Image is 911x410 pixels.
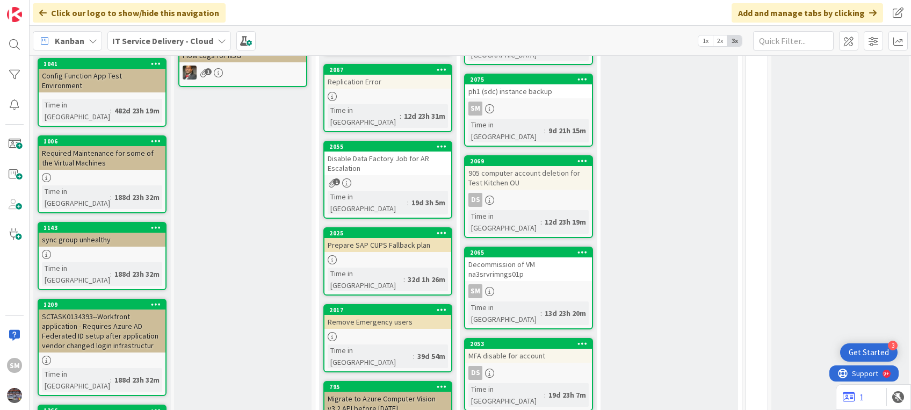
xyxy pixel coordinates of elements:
div: Time in [GEOGRAPHIC_DATA] [328,104,400,128]
span: : [403,274,405,285]
div: SM [468,102,482,116]
span: : [400,110,401,122]
span: 1 [333,178,340,185]
div: 188d 23h 32m [112,268,162,280]
div: Click our logo to show/hide this navigation [33,3,226,23]
div: 2017 [324,305,451,315]
div: Get Started [849,347,889,358]
div: 2055Disable Data Factory Job for AR Escalation [324,142,451,175]
div: 188d 23h 32m [112,374,162,386]
div: 3 [888,341,898,350]
div: 19d 3h 5m [409,197,448,208]
div: 2053 [470,340,592,348]
div: 2065Decommission of VM na3srvrimngs01p [465,248,592,281]
span: 3x [727,35,742,46]
div: 1143 [44,224,165,232]
span: : [544,389,546,401]
div: 2069 [465,156,592,166]
div: 2067 [329,66,451,74]
div: 9d 21h 15m [546,125,589,136]
img: DP [183,66,197,80]
div: 2069 [470,157,592,165]
div: Time in [GEOGRAPHIC_DATA] [42,185,110,209]
div: 1143sync group unhealthy [39,223,165,247]
div: DS [465,366,592,380]
div: 1209 [39,300,165,310]
div: Disable Data Factory Job for AR Escalation [324,152,451,175]
div: Decommission of VM na3srvrimngs01p [465,257,592,281]
div: 1209 [44,301,165,308]
div: 12d 23h 19m [542,216,589,228]
span: : [407,197,409,208]
span: 2x [713,35,727,46]
div: 1041 [44,60,165,68]
div: 1041Config Function App Test Environment [39,59,165,92]
div: 2025 [329,229,451,237]
div: SCTASK0134393--Workfront application - Requires Azure AD Federated ID setup after application ven... [39,310,165,353]
span: : [540,216,542,228]
span: : [413,350,415,362]
div: Prepare SAP CUPS Fallback plan [324,238,451,252]
div: 482d 23h 19m [112,105,162,117]
div: 2025 [324,228,451,238]
div: 2075ph1 (sdc) instance backup [465,75,592,98]
div: SM [465,284,592,298]
div: DP [179,66,306,80]
div: 1209SCTASK0134393--Workfront application - Requires Azure AD Federated ID setup after application... [39,300,165,353]
div: 905 computer account deletion for Test Kitchen OU [465,166,592,190]
span: 1 [205,68,212,75]
div: Time in [GEOGRAPHIC_DATA] [42,262,110,286]
div: 2055 [324,142,451,152]
div: 795 [324,382,451,392]
div: 2025Prepare SAP CUPS Fallback plan [324,228,451,252]
div: 2055 [329,143,451,150]
div: 1006 [44,138,165,145]
div: SM [7,358,22,373]
div: Time in [GEOGRAPHIC_DATA] [468,119,544,142]
div: 1041 [39,59,165,69]
div: Time in [GEOGRAPHIC_DATA] [468,383,544,407]
div: Required Maintenance for some of the Virtual Machines [39,146,165,170]
div: 2075 [470,76,592,83]
div: Add and manage tabs by clicking [732,3,883,23]
div: Time in [GEOGRAPHIC_DATA] [328,191,407,214]
span: Support [23,2,49,15]
div: 2065 [470,249,592,256]
div: Open Get Started checklist, remaining modules: 3 [840,343,898,362]
span: : [110,105,112,117]
div: ph1 (sdc) instance backup [465,84,592,98]
div: Remove Emergency users [324,315,451,329]
div: Time in [GEOGRAPHIC_DATA] [328,268,403,291]
div: 2067 [324,65,451,75]
div: 2053MFA disable for account [465,339,592,363]
img: avatar [7,388,22,403]
div: SM [468,284,482,298]
div: 2065 [465,248,592,257]
span: 1x [698,35,713,46]
div: Time in [GEOGRAPHIC_DATA] [468,301,540,325]
img: Visit kanbanzone.com [7,7,22,22]
div: Replication Error [324,75,451,89]
div: 2069905 computer account deletion for Test Kitchen OU [465,156,592,190]
div: Config Function App Test Environment [39,69,165,92]
div: 2017 [329,306,451,314]
div: 2053 [465,339,592,349]
div: Time in [GEOGRAPHIC_DATA] [328,344,413,368]
div: 2067Replication Error [324,65,451,89]
div: 2075 [465,75,592,84]
b: IT Service Delivery - Cloud [112,35,213,46]
div: 9+ [54,4,60,13]
div: 32d 1h 26m [405,274,448,285]
div: 1006 [39,136,165,146]
div: Time in [GEOGRAPHIC_DATA] [468,210,540,234]
div: 1143 [39,223,165,233]
div: 19d 23h 7m [546,389,589,401]
div: DS [468,366,482,380]
div: 39d 54m [415,350,448,362]
div: MFA disable for account [465,349,592,363]
div: Time in [GEOGRAPHIC_DATA] [42,99,110,123]
div: 12d 23h 31m [401,110,448,122]
div: 1006Required Maintenance for some of the Virtual Machines [39,136,165,170]
div: 795 [329,383,451,391]
div: sync group unhealthy [39,233,165,247]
